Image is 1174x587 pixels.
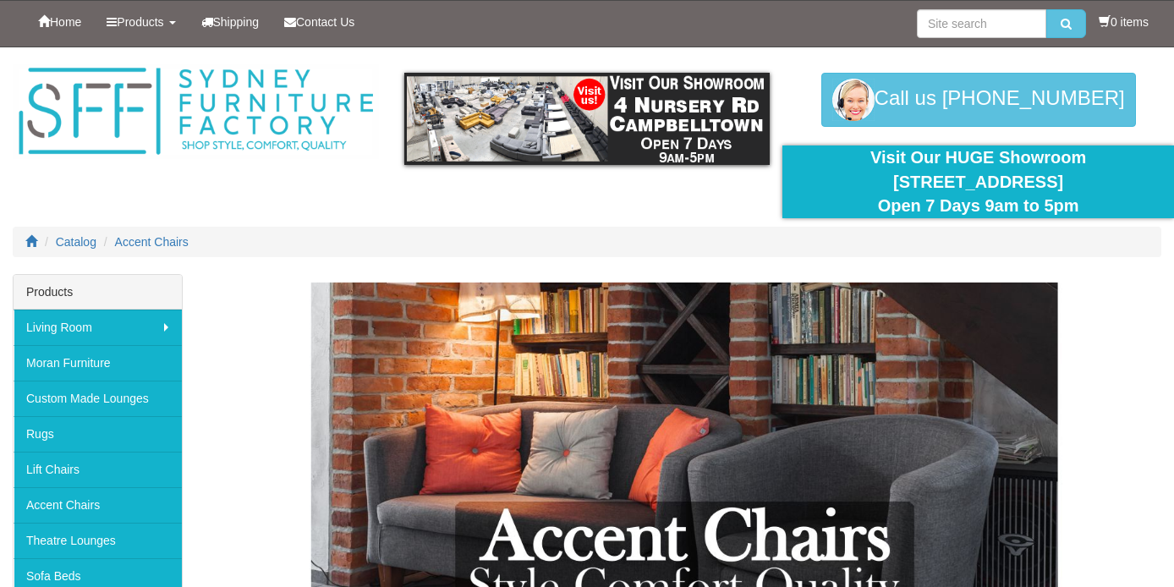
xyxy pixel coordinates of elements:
li: 0 items [1099,14,1149,30]
a: Accent Chairs [115,235,189,249]
img: Sydney Furniture Factory [13,64,379,159]
span: Products [117,15,163,29]
a: Custom Made Lounges [14,381,182,416]
input: Site search [917,9,1046,38]
a: Theatre Lounges [14,523,182,558]
a: Shipping [189,1,272,43]
span: Shipping [213,15,260,29]
a: Living Room [14,310,182,345]
span: Contact Us [296,15,354,29]
div: Products [14,275,182,310]
img: showroom.gif [404,73,771,165]
span: Home [50,15,81,29]
a: Catalog [56,235,96,249]
a: Rugs [14,416,182,452]
a: Contact Us [272,1,367,43]
a: Home [25,1,94,43]
a: Products [94,1,188,43]
div: Visit Our HUGE Showroom [STREET_ADDRESS] Open 7 Days 9am to 5pm [795,145,1161,218]
a: Accent Chairs [14,487,182,523]
a: Moran Furniture [14,345,182,381]
a: Lift Chairs [14,452,182,487]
